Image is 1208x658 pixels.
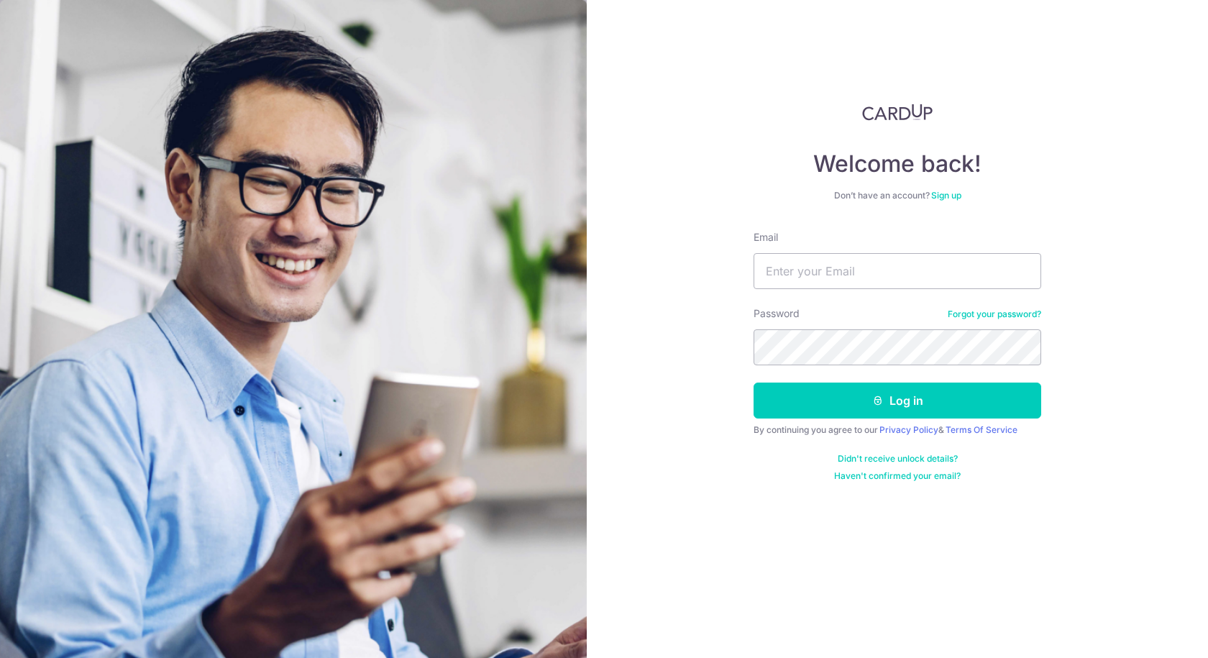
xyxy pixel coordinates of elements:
[754,383,1041,419] button: Log in
[754,150,1041,178] h4: Welcome back!
[946,424,1017,435] a: Terms Of Service
[754,230,778,245] label: Email
[834,470,961,482] a: Haven't confirmed your email?
[754,306,800,321] label: Password
[931,190,961,201] a: Sign up
[862,104,933,121] img: CardUp Logo
[754,253,1041,289] input: Enter your Email
[754,190,1041,201] div: Don’t have an account?
[838,453,958,465] a: Didn't receive unlock details?
[879,424,938,435] a: Privacy Policy
[754,424,1041,436] div: By continuing you agree to our &
[948,309,1041,320] a: Forgot your password?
